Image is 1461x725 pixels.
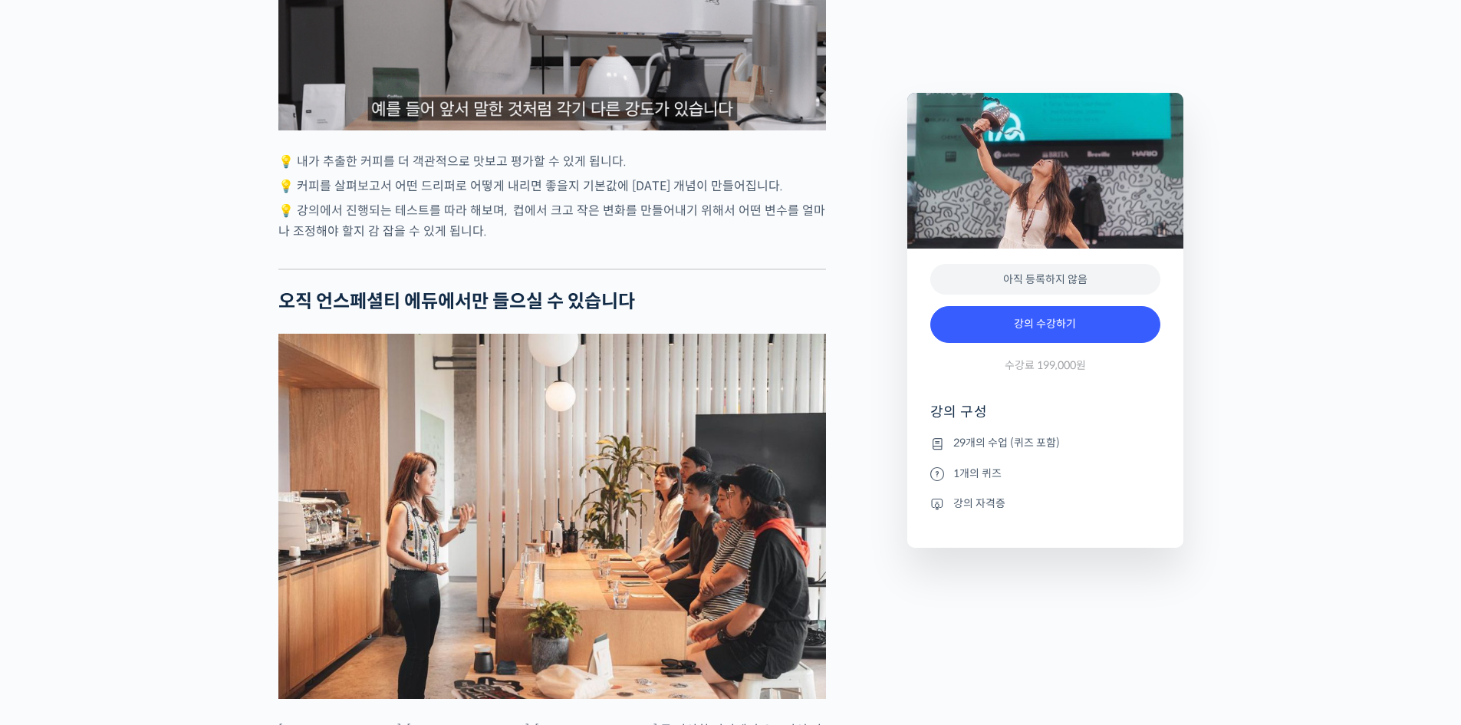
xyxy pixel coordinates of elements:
a: 홈 [5,486,101,525]
p: 💡 커피를 살펴보고서 어떤 드리퍼로 어떻게 내리면 좋을지 기본값에 [DATE] 개념이 만들어집니다. [278,176,826,196]
span: 설정 [237,509,255,522]
li: 강의 자격증 [930,494,1160,512]
a: 대화 [101,486,198,525]
strong: 오직 언스페셜티 에듀에서만 들으실 수 있습니다 [278,290,635,313]
span: 수강료 199,000원 [1005,358,1086,373]
a: 설정 [198,486,295,525]
a: 강의 수강하기 [930,306,1160,343]
p: 💡 강의에서 진행되는 테스트를 따라 해보며, 컵에서 크고 작은 변화를 만들어내기 위해서 어떤 변수를 얼마나 조정해야 할지 감 잡을 수 있게 됩니다. [278,200,826,242]
p: 💡 내가 추출한 커피를 더 객관적으로 맛보고 평가할 수 있게 됩니다. [278,151,826,172]
div: 아직 등록하지 않음 [930,264,1160,295]
span: 대화 [140,510,159,522]
span: 홈 [48,509,58,522]
h4: 강의 구성 [930,403,1160,433]
li: 29개의 수업 (퀴즈 포함) [930,434,1160,453]
li: 1개의 퀴즈 [930,464,1160,483]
